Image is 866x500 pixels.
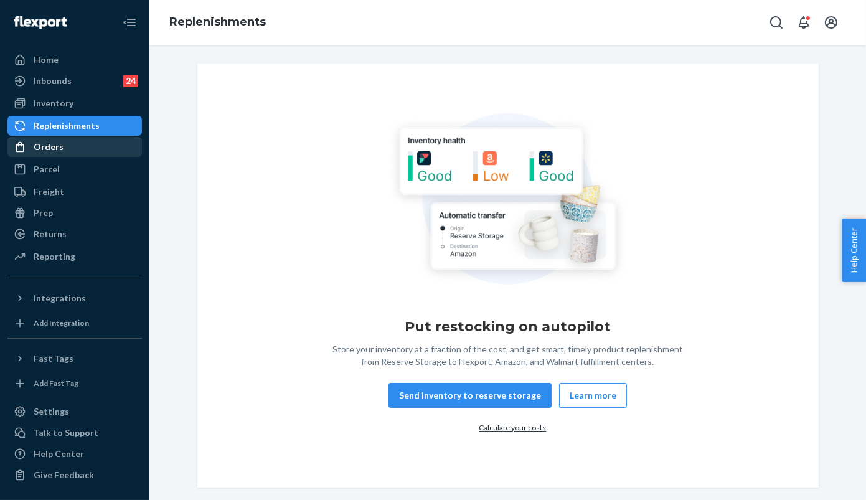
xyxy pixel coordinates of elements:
div: Add Integration [34,318,89,328]
div: 24 [123,75,138,87]
div: Fast Tags [34,352,73,365]
div: Add Fast Tag [34,378,78,389]
a: Parcel [7,159,142,179]
button: Help Center [842,219,866,282]
a: Reporting [7,247,142,267]
a: Talk to Support [7,423,142,443]
div: Settings [34,405,69,418]
button: Open account menu [819,10,844,35]
a: Inbounds24 [7,71,142,91]
div: Inbounds [34,75,72,87]
a: Calculate your costs [479,423,547,432]
button: Close Navigation [117,10,142,35]
div: Give Feedback [34,469,94,481]
img: Flexport logo [14,16,67,29]
a: Add Integration [7,313,142,333]
button: Fast Tags [7,349,142,369]
div: Parcel [34,163,60,176]
a: Help Center [7,444,142,464]
h1: Put restocking on autopilot [405,317,611,337]
ol: breadcrumbs [159,4,276,40]
button: Learn more [559,383,627,408]
button: Send inventory to reserve storage [388,383,552,408]
a: Home [7,50,142,70]
a: Inventory [7,93,142,113]
div: Talk to Support [34,427,98,439]
div: Reporting [34,250,75,263]
div: Store your inventory at a fraction of the cost, and get smart, timely product replenishment from ... [327,343,689,368]
div: Returns [34,228,67,240]
a: Returns [7,224,142,244]
a: Replenishments [7,116,142,136]
div: Home [34,54,59,66]
button: Integrations [7,288,142,308]
div: Orders [34,141,64,153]
img: Empty list [387,113,628,290]
a: Orders [7,137,142,157]
a: Prep [7,203,142,223]
a: Settings [7,402,142,422]
div: Freight [34,186,64,198]
a: Freight [7,182,142,202]
a: Replenishments [169,15,266,29]
button: Open notifications [791,10,816,35]
div: Replenishments [34,120,100,132]
a: Add Fast Tag [7,374,142,394]
div: Inventory [34,97,73,110]
div: Help Center [34,448,84,460]
button: Open Search Box [764,10,789,35]
div: Integrations [34,292,86,304]
div: Prep [34,207,53,219]
button: Give Feedback [7,465,142,485]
